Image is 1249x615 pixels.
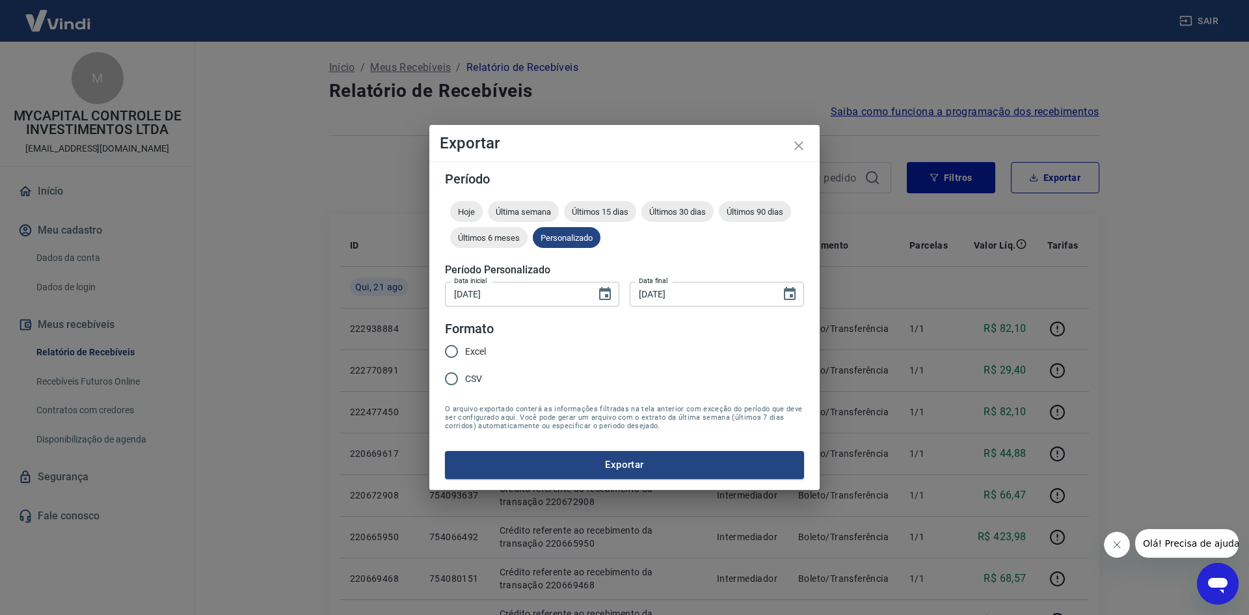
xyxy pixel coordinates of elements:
[450,201,483,222] div: Hoje
[445,282,587,306] input: DD/MM/YYYY
[450,227,528,248] div: Últimos 6 meses
[639,276,668,286] label: Data final
[445,320,494,338] legend: Formato
[465,345,486,359] span: Excel
[488,207,559,217] span: Última semana
[488,201,559,222] div: Última semana
[783,130,814,161] button: close
[564,201,636,222] div: Últimos 15 dias
[454,276,487,286] label: Data inicial
[1197,563,1239,605] iframe: Botão para abrir a janela de mensagens
[641,201,714,222] div: Últimos 30 dias
[777,281,803,307] button: Choose date, selected date is 21 de ago de 2025
[630,282,772,306] input: DD/MM/YYYY
[641,207,714,217] span: Últimos 30 dias
[445,405,804,430] span: O arquivo exportado conterá as informações filtradas na tela anterior com exceção do período que ...
[445,172,804,185] h5: Período
[592,281,618,307] button: Choose date, selected date is 21 de ago de 2025
[445,451,804,478] button: Exportar
[564,207,636,217] span: Últimos 15 dias
[719,207,791,217] span: Últimos 90 dias
[719,201,791,222] div: Últimos 90 dias
[450,233,528,243] span: Últimos 6 meses
[465,372,482,386] span: CSV
[1135,529,1239,558] iframe: Mensagem da empresa
[533,227,600,248] div: Personalizado
[440,135,809,151] h4: Exportar
[445,264,804,277] h5: Período Personalizado
[450,207,483,217] span: Hoje
[533,233,600,243] span: Personalizado
[8,9,109,20] span: Olá! Precisa de ajuda?
[1104,532,1130,558] iframe: Fechar mensagem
